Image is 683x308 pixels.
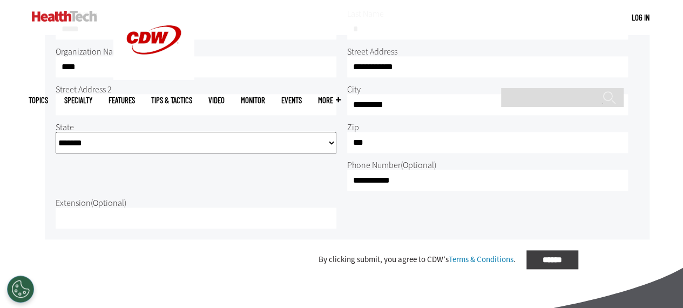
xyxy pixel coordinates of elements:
[632,12,650,22] a: Log in
[241,96,265,104] a: MonITor
[318,96,341,104] span: More
[32,11,97,22] img: Home
[319,256,516,264] div: By clicking submit, you agree to CDW’s .
[113,71,194,83] a: CDW
[347,159,436,171] label: Phone Number
[7,276,34,303] button: Open Preferences
[56,122,74,133] label: State
[632,12,650,23] div: User menu
[449,254,513,265] a: Terms & Conditions
[281,96,302,104] a: Events
[347,122,359,133] label: Zip
[151,96,192,104] a: Tips & Tactics
[109,96,135,104] a: Features
[208,96,225,104] a: Video
[7,276,34,303] div: Cookies Settings
[401,159,436,171] span: (Optional)
[64,96,92,104] span: Specialty
[91,197,126,209] span: (Optional)
[588,253,636,266] div: Processing...
[29,96,48,104] span: Topics
[56,197,126,209] label: Extension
